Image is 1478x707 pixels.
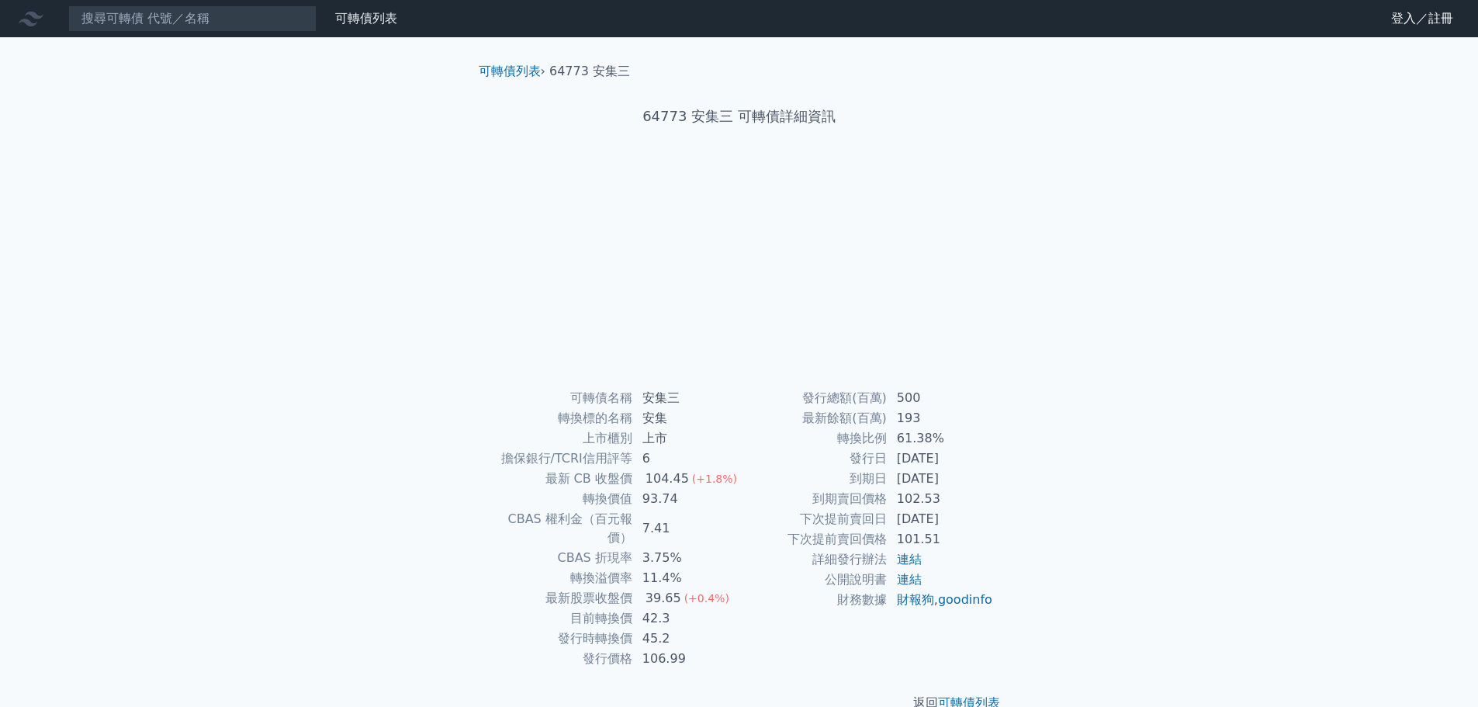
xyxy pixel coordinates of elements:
td: 上市 [633,428,739,449]
li: 64773 安集三 [549,62,630,81]
td: 61.38% [888,428,994,449]
a: 可轉債列表 [479,64,541,78]
a: 可轉債列表 [335,11,397,26]
td: [DATE] [888,449,994,469]
td: 到期賣回價格 [739,489,888,509]
td: 101.51 [888,529,994,549]
td: 可轉債名稱 [485,388,633,408]
h1: 64773 安集三 可轉債詳細資訊 [466,106,1012,127]
td: 7.41 [633,509,739,548]
td: 安集三 [633,388,739,408]
td: 11.4% [633,568,739,588]
td: [DATE] [888,509,994,529]
td: 轉換價值 [485,489,633,509]
span: (+0.4%) [684,592,729,605]
div: 39.65 [642,589,684,608]
td: 102.53 [888,489,994,509]
a: 登入／註冊 [1379,6,1466,31]
td: 轉換標的名稱 [485,408,633,428]
td: 42.3 [633,608,739,629]
td: 106.99 [633,649,739,669]
td: 最新 CB 收盤價 [485,469,633,489]
td: 193 [888,408,994,428]
td: 93.74 [633,489,739,509]
a: 連結 [897,572,922,587]
td: 公開說明書 [739,570,888,590]
td: 下次提前賣回日 [739,509,888,529]
td: 下次提前賣回價格 [739,529,888,549]
td: [DATE] [888,469,994,489]
a: 財報狗 [897,592,934,607]
span: (+1.8%) [692,473,737,485]
td: 到期日 [739,469,888,489]
td: 最新股票收盤價 [485,588,633,608]
td: 詳細發行辦法 [739,549,888,570]
td: 45.2 [633,629,739,649]
li: › [479,62,545,81]
td: 3.75% [633,548,739,568]
td: CBAS 折現率 [485,548,633,568]
td: 發行總額(百萬) [739,388,888,408]
td: 發行時轉換價 [485,629,633,649]
td: 安集 [633,408,739,428]
td: CBAS 權利金（百元報價） [485,509,633,548]
td: 目前轉換價 [485,608,633,629]
td: 發行日 [739,449,888,469]
td: 財務數據 [739,590,888,610]
td: 轉換溢價率 [485,568,633,588]
td: 擔保銀行/TCRI信用評等 [485,449,633,469]
td: 6 [633,449,739,469]
td: 500 [888,388,994,408]
a: goodinfo [938,592,992,607]
td: 最新餘額(百萬) [739,408,888,428]
td: 上市櫃別 [485,428,633,449]
a: 連結 [897,552,922,567]
input: 搜尋可轉債 代號／名稱 [68,5,317,32]
td: , [888,590,994,610]
td: 轉換比例 [739,428,888,449]
td: 發行價格 [485,649,633,669]
div: 104.45 [642,470,692,488]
